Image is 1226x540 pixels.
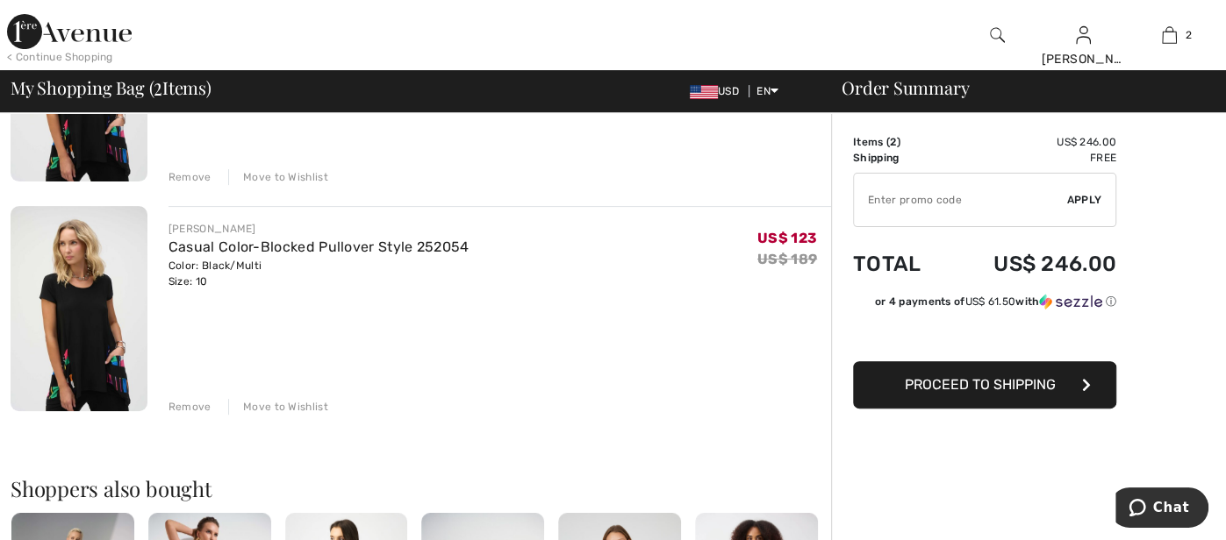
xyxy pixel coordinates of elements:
td: Shipping [853,150,947,166]
div: Remove [168,399,212,415]
img: My Info [1076,25,1091,46]
iframe: Opens a widget where you can chat to one of our agents [1115,487,1208,531]
img: US Dollar [690,85,718,99]
div: Order Summary [821,79,1215,96]
span: US$ 61.50 [964,295,1015,308]
a: Casual Color-Blocked Pullover Style 252054 [168,238,470,255]
div: Remove [168,169,212,185]
img: 1ère Avenue [7,14,132,49]
div: or 4 payments ofUS$ 61.50withSezzle Click to learn more about Sezzle [853,294,1116,316]
div: [PERSON_NAME] [1041,50,1125,68]
iframe: PayPal-paypal [853,316,1116,355]
button: Proceed to Shipping [853,361,1116,409]
span: USD [690,85,746,97]
img: search the website [990,25,1005,46]
span: My Shopping Bag ( Items) [11,79,212,96]
s: US$ 189 [757,251,817,267]
div: [PERSON_NAME] [168,221,470,237]
h2: Shoppers also bought [11,478,831,499]
div: < Continue Shopping [7,49,113,65]
div: or 4 payments of with [875,294,1116,309]
span: 2 [154,75,162,97]
a: Sign In [1076,26,1091,43]
span: 2 [1186,27,1192,43]
div: Color: Black/Multi Size: 10 [168,258,470,289]
span: US$ 123 [757,230,817,246]
td: Total [853,234,947,294]
td: US$ 246.00 [947,234,1116,294]
span: EN [756,85,778,97]
div: Move to Wishlist [228,169,328,185]
input: Promo code [854,174,1067,226]
a: 2 [1127,25,1211,46]
img: Casual Color-Blocked Pullover Style 252054 [11,206,147,410]
span: Proceed to Shipping [905,376,1056,393]
span: 2 [890,136,896,148]
td: Free [947,150,1116,166]
div: Move to Wishlist [228,399,328,415]
span: Apply [1067,192,1102,208]
img: Sezzle [1039,294,1102,309]
td: US$ 246.00 [947,134,1116,150]
td: Items ( ) [853,134,947,150]
img: My Bag [1162,25,1177,46]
